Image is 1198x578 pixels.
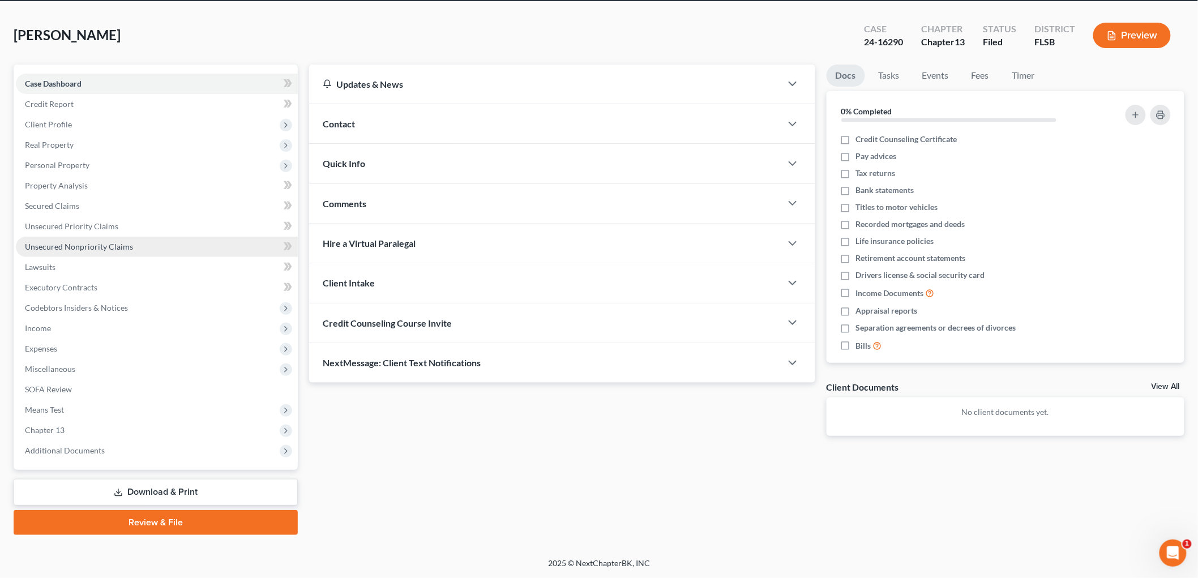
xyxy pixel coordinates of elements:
[16,237,298,257] a: Unsecured Nonpriority Claims
[25,323,51,333] span: Income
[25,181,88,190] span: Property Analysis
[1160,540,1187,567] iframe: Intercom live chat
[16,175,298,196] a: Property Analysis
[1152,383,1180,391] a: View All
[25,119,72,129] span: Client Profile
[323,198,366,209] span: Comments
[25,364,75,374] span: Miscellaneous
[323,78,768,90] div: Updates & News
[323,277,375,288] span: Client Intake
[856,269,985,281] span: Drivers license & social security card
[856,151,897,162] span: Pay advices
[16,94,298,114] a: Credit Report
[25,242,133,251] span: Unsecured Nonpriority Claims
[856,322,1016,333] span: Separation agreements or decrees of divorces
[323,357,481,368] span: NextMessage: Client Text Notifications
[864,36,903,49] div: 24-16290
[25,160,89,170] span: Personal Property
[323,318,452,328] span: Credit Counseling Course Invite
[25,384,72,394] span: SOFA Review
[856,134,957,145] span: Credit Counseling Certificate
[25,405,64,414] span: Means Test
[870,65,909,87] a: Tasks
[16,216,298,237] a: Unsecured Priority Claims
[1034,36,1075,49] div: FLSB
[16,277,298,298] a: Executory Contracts
[25,221,118,231] span: Unsecured Priority Claims
[16,379,298,400] a: SOFA Review
[25,282,97,292] span: Executory Contracts
[856,219,965,230] span: Recorded mortgages and deeds
[14,27,121,43] span: [PERSON_NAME]
[323,238,416,249] span: Hire a Virtual Paralegal
[955,36,965,47] span: 13
[14,510,298,535] a: Review & File
[25,201,79,211] span: Secured Claims
[856,340,871,352] span: Bills
[856,168,896,179] span: Tax returns
[1183,540,1192,549] span: 1
[16,74,298,94] a: Case Dashboard
[913,65,958,87] a: Events
[25,262,55,272] span: Lawsuits
[856,236,934,247] span: Life insurance policies
[856,288,924,299] span: Income Documents
[983,23,1016,36] div: Status
[16,196,298,216] a: Secured Claims
[856,185,914,196] span: Bank statements
[1034,23,1075,36] div: District
[921,23,965,36] div: Chapter
[856,305,918,316] span: Appraisal reports
[827,65,865,87] a: Docs
[856,202,938,213] span: Titles to motor vehicles
[25,446,105,455] span: Additional Documents
[864,23,903,36] div: Case
[25,425,65,435] span: Chapter 13
[1093,23,1171,48] button: Preview
[856,252,966,264] span: Retirement account statements
[323,158,365,169] span: Quick Info
[14,479,298,506] a: Download & Print
[827,381,899,393] div: Client Documents
[836,406,1176,418] p: No client documents yet.
[25,303,128,312] span: Codebtors Insiders & Notices
[25,140,74,149] span: Real Property
[921,36,965,49] div: Chapter
[276,558,922,578] div: 2025 © NextChapterBK, INC
[25,344,57,353] span: Expenses
[25,79,82,88] span: Case Dashboard
[25,99,74,109] span: Credit Report
[962,65,999,87] a: Fees
[16,257,298,277] a: Lawsuits
[323,118,355,129] span: Contact
[1003,65,1044,87] a: Timer
[983,36,1016,49] div: Filed
[841,106,892,116] strong: 0% Completed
